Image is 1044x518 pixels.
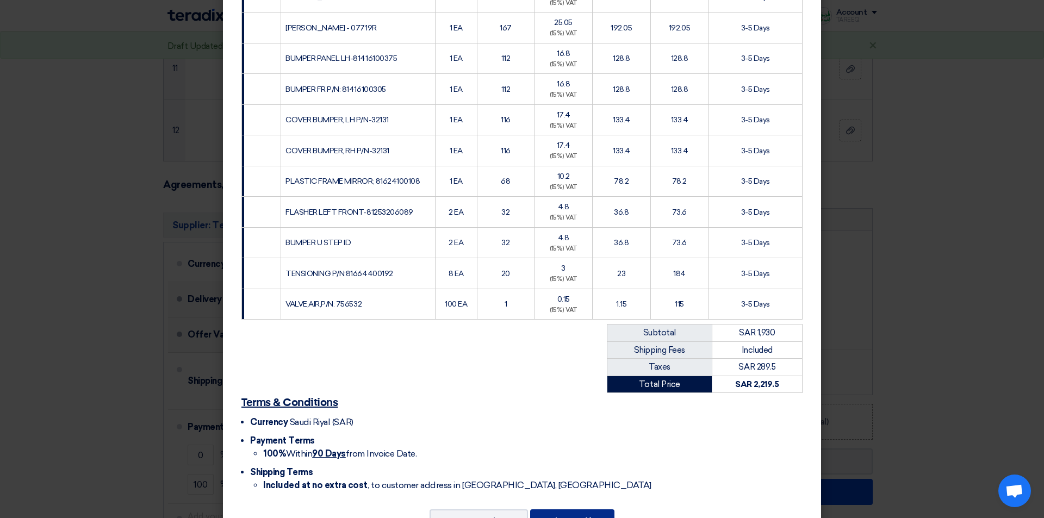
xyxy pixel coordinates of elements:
span: FLASHER LEFT FRONT-81253206089 [285,208,413,217]
span: 32 [501,238,509,247]
div: (15%) VAT [539,214,588,223]
div: (15%) VAT [539,29,588,39]
span: 133.4 [671,115,688,124]
span: 1 EA [450,54,463,63]
div: (15%) VAT [539,275,588,284]
span: 128.8 [671,85,688,94]
span: 17.4 [557,110,570,120]
td: Shipping Fees [607,341,712,359]
u: Terms & Conditions [241,397,338,408]
span: 1 EA [450,177,463,186]
span: 116 [501,146,511,155]
div: (15%) VAT [539,152,588,161]
span: BUMPER PANEL LH-81416100375 [285,54,397,63]
span: 78.2 [614,177,629,186]
span: 3-5 Days [741,54,770,63]
span: 78.2 [672,177,687,186]
span: Saudi Riyal (SAR) [290,417,353,427]
span: 2 EA [449,208,463,217]
span: 133.4 [613,146,630,155]
li: , to customer address in [GEOGRAPHIC_DATA], [GEOGRAPHIC_DATA] [263,479,803,492]
span: 100 EA [445,299,467,309]
span: 115 [675,299,684,309]
div: (15%) VAT [539,91,588,100]
strong: 100% [263,448,286,459]
span: [PERSON_NAME] - 07719R [285,23,376,33]
div: (15%) VAT [539,306,588,315]
span: 3-5 Days [741,299,770,309]
span: 16.8 [557,79,570,89]
span: BUMPER FR P/N: 81416100305 [285,85,386,94]
div: (15%) VAT [539,183,588,192]
span: BUMPER U STEP ID [285,238,351,247]
span: 3-5 Days [741,238,770,247]
span: 112 [501,85,511,94]
span: 23 [617,269,625,278]
span: 184 [673,269,686,278]
div: (15%) VAT [539,245,588,254]
span: 128.8 [613,54,630,63]
div: (15%) VAT [539,122,588,131]
span: 25.05 [554,18,573,27]
span: 20 [501,269,510,278]
div: Open chat [998,475,1031,507]
span: 0.15 [557,295,570,304]
td: Total Price [607,376,712,393]
span: Currency [250,417,288,427]
span: 3-5 Days [741,177,770,186]
span: 1 EA [450,115,463,124]
span: COVER BUMPER, RH P/N-32131 [285,146,389,155]
span: 16.8 [557,49,570,58]
span: 68 [501,177,510,186]
span: 10.2 [557,172,570,181]
span: 3-5 Days [741,146,770,155]
span: 32 [501,208,509,217]
span: 128.8 [613,85,630,94]
strong: SAR 2,219.5 [735,379,779,389]
span: 36.8 [614,208,629,217]
span: 167 [500,23,512,33]
span: 1 EA [450,146,463,155]
span: 73.6 [672,238,687,247]
span: 17.4 [557,141,570,150]
span: 4.8 [558,202,569,211]
span: PLASTIC FRAME MIRROR; 81624100108 [285,177,420,186]
span: 3-5 Days [741,23,770,33]
span: 1 [505,299,507,309]
span: Included [742,345,773,355]
span: 3-5 Days [741,208,770,217]
td: SAR 1,930 [712,324,802,342]
span: 36.8 [614,238,629,247]
span: Within from Invoice Date. [263,448,417,459]
span: COVER BUMPER, LH P/N-32131 [285,115,389,124]
span: 2 EA [449,238,463,247]
div: (15%) VAT [539,60,588,70]
span: VALVE,AIR,P/N: 756532 [285,299,362,309]
span: 112 [501,54,511,63]
span: 3-5 Days [741,115,770,124]
span: 3-5 Days [741,269,770,278]
span: 1.15 [616,299,626,309]
span: 192.05 [669,23,690,33]
span: TENSIONING P/N:81664400192 [285,269,393,278]
span: 116 [501,115,511,124]
span: 1 EA [450,23,463,33]
strong: Included at no extra cost [263,480,368,490]
span: 133.4 [613,115,630,124]
span: 4.8 [558,233,569,242]
span: 3 [561,264,565,273]
span: 73.6 [672,208,687,217]
td: Taxes [607,359,712,376]
span: Payment Terms [250,435,315,446]
td: Subtotal [607,324,712,342]
span: 128.8 [671,54,688,63]
span: Shipping Terms [250,467,313,477]
span: SAR 289.5 [738,362,775,372]
span: 192.05 [611,23,632,33]
span: 133.4 [671,146,688,155]
span: 8 EA [449,269,464,278]
span: 3-5 Days [741,85,770,94]
u: 90 Days [312,448,346,459]
span: 1 EA [450,85,463,94]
